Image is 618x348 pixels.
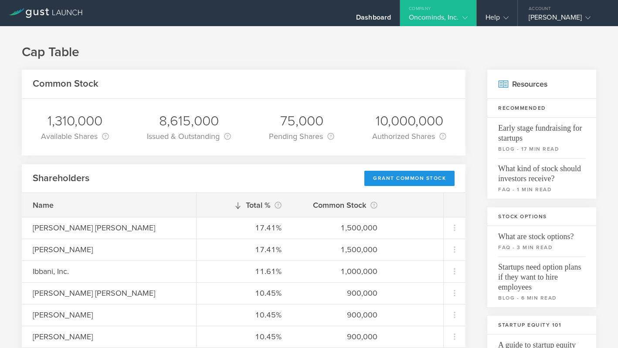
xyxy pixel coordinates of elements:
[147,112,231,130] div: 8,615,000
[409,13,468,26] div: Oncominds, Inc.
[487,99,596,118] h3: Recommended
[364,171,455,186] div: Grant Common Stock
[372,112,446,130] div: 10,000,000
[269,112,334,130] div: 75,000
[303,266,377,277] div: 1,000,000
[207,266,282,277] div: 11.61%
[303,199,377,211] div: Common Stock
[498,118,585,143] span: Early stage fundraising for startups
[498,257,585,292] span: Startups need option plans if they want to hire employees
[487,118,596,158] a: Early stage fundraising for startupsblog - 17 min read
[303,331,377,342] div: 900,000
[41,112,109,130] div: 1,310,000
[498,243,585,251] small: faq - 3 min read
[207,244,282,255] div: 17.41%
[207,199,282,211] div: Total %
[147,130,231,142] div: Issued & Outstanding
[574,306,618,348] iframe: Chat Widget
[372,130,446,142] div: Authorized Shares
[303,244,377,255] div: 1,500,000
[207,331,282,342] div: 10.45%
[498,145,585,153] small: blog - 17 min read
[303,287,377,299] div: 900,000
[207,287,282,299] div: 10.45%
[33,266,185,277] div: Ibbani, Inc.
[529,13,603,26] div: [PERSON_NAME]
[356,13,391,26] div: Dashboard
[33,244,185,255] div: [PERSON_NAME]
[498,226,585,242] span: What are stock options?
[22,44,596,61] h1: Cap Table
[207,309,282,321] div: 10.45%
[486,13,509,26] div: Help
[33,222,185,233] div: [PERSON_NAME] [PERSON_NAME]
[33,287,185,299] div: [PERSON_NAME] [PERSON_NAME]
[303,222,377,233] div: 1,500,000
[498,186,585,193] small: faq - 1 min read
[487,257,596,307] a: Startups need option plans if they want to hire employeesblog - 6 min read
[487,70,596,99] h2: Resources
[269,130,334,142] div: Pending Shares
[303,309,377,321] div: 900,000
[33,78,98,90] h2: Common Stock
[33,172,89,185] h2: Shareholders
[487,158,596,199] a: What kind of stock should investors receive?faq - 1 min read
[487,316,596,334] h3: Startup Equity 101
[41,130,109,142] div: Available Shares
[33,309,185,321] div: [PERSON_NAME]
[498,294,585,302] small: blog - 6 min read
[33,331,185,342] div: [PERSON_NAME]
[33,199,185,211] div: Name
[207,222,282,233] div: 17.41%
[487,226,596,257] a: What are stock options?faq - 3 min read
[487,207,596,226] h3: Stock Options
[498,158,585,184] span: What kind of stock should investors receive?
